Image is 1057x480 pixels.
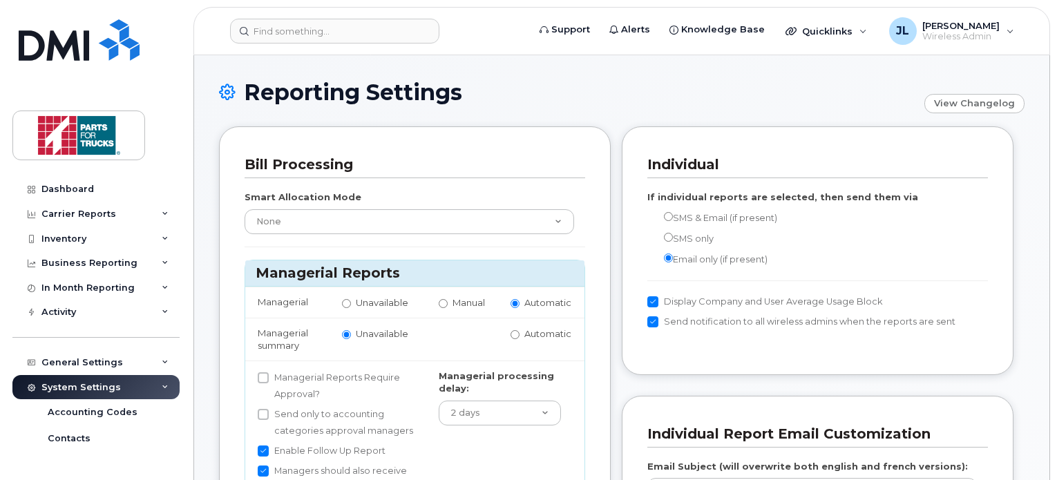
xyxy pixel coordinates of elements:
[258,372,269,383] input: Managerial Reports Require Approval?
[647,425,978,443] h3: Individual Report Email Customization
[342,330,351,339] input: Unavailable
[439,369,561,395] label: Managerial processing delay:
[664,253,673,262] input: Email only (if present)
[647,191,918,204] label: If individual reports are selected, then send them via
[647,314,955,330] label: Send notification to all wireless admins when the reports are sent
[647,230,714,247] label: SMS only
[245,287,330,318] td: Managerial
[511,330,520,339] input: Automatic
[356,297,408,308] span: Unavailable
[924,94,1025,113] a: View Changelog
[245,191,361,204] label: Smart Allocation Mode
[647,316,658,327] input: Send notification to all wireless admins when the reports are sent
[258,445,269,457] input: Enable Follow Up Report
[524,297,571,308] span: Automatic
[647,155,978,174] h3: Individual
[356,328,408,339] span: Unavailable
[664,212,673,221] input: SMS & Email (if present)
[258,409,269,420] input: Send only to accounting categories approval managers
[453,297,485,308] span: Manual
[439,299,448,308] input: Manual
[647,296,658,307] input: Display Company and User Average Usage Block
[524,328,571,339] span: Automatic
[258,369,414,403] label: Managerial Reports Require Approval?
[647,294,883,310] label: Display Company and User Average Usage Block
[342,299,351,308] input: Unavailable
[258,465,269,477] input: Managers should also receive their own individual reports (uncheck to send only managerial report...
[258,443,385,459] label: Enable Follow Up Report
[219,80,917,104] h1: Reporting Settings
[256,264,574,282] h3: Managerial Reports
[511,299,520,308] input: Automatic
[245,318,330,361] td: Managerial summary
[664,233,673,242] input: SMS only
[647,251,768,268] label: Email only (if present)
[258,406,414,439] label: Send only to accounting categories approval managers
[647,460,968,473] label: Email Subject (will overwrite both english and french versions):
[245,155,575,174] h3: Bill Processing
[647,209,777,227] label: SMS & Email (if present)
